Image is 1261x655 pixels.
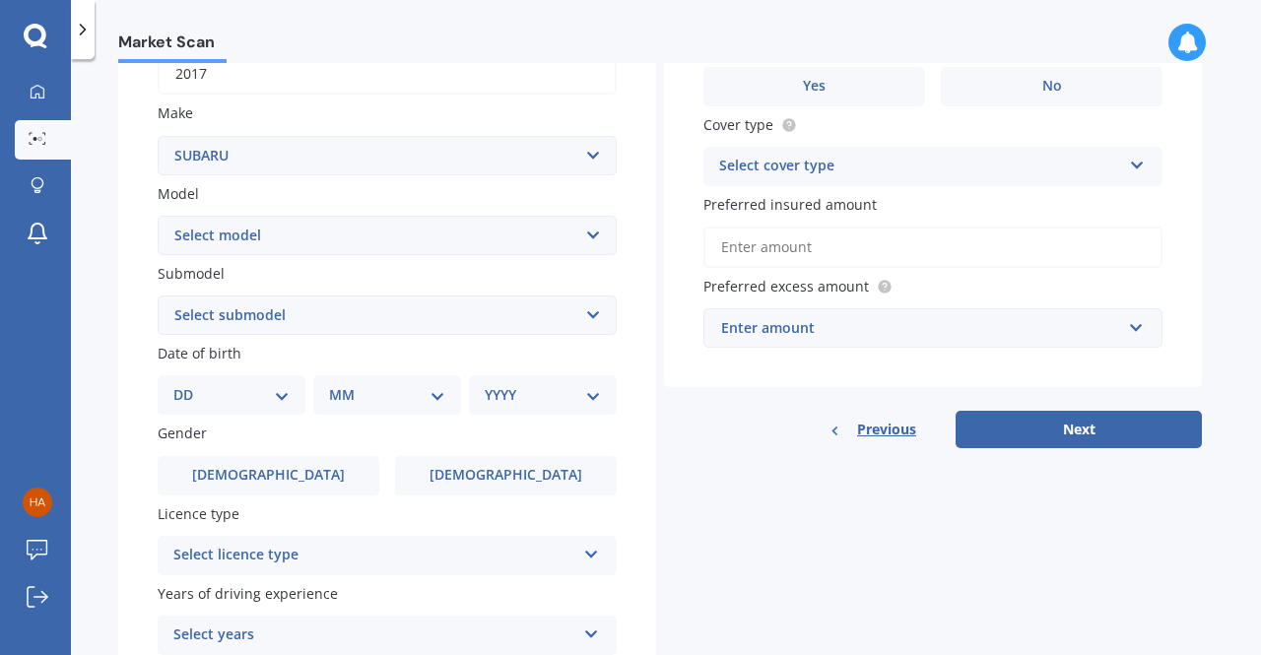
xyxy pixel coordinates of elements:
[158,264,225,283] span: Submodel
[703,195,877,214] span: Preferred insured amount
[719,155,1121,178] div: Select cover type
[158,425,207,443] span: Gender
[857,415,916,444] span: Previous
[703,115,773,134] span: Cover type
[192,467,345,484] span: [DEMOGRAPHIC_DATA]
[703,277,869,295] span: Preferred excess amount
[430,467,582,484] span: [DEMOGRAPHIC_DATA]
[956,411,1202,448] button: Next
[118,33,227,59] span: Market Scan
[721,317,1121,339] div: Enter amount
[173,544,575,567] div: Select licence type
[158,53,617,95] input: YYYY
[173,623,575,647] div: Select years
[803,78,826,95] span: Yes
[1042,78,1062,95] span: No
[158,184,199,203] span: Model
[23,488,52,517] img: e3b2835c29dfe3e617959c8a1ed9a7d7
[703,227,1162,268] input: Enter amount
[158,344,241,362] span: Date of birth
[158,584,338,603] span: Years of driving experience
[158,104,193,123] span: Make
[158,504,239,523] span: Licence type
